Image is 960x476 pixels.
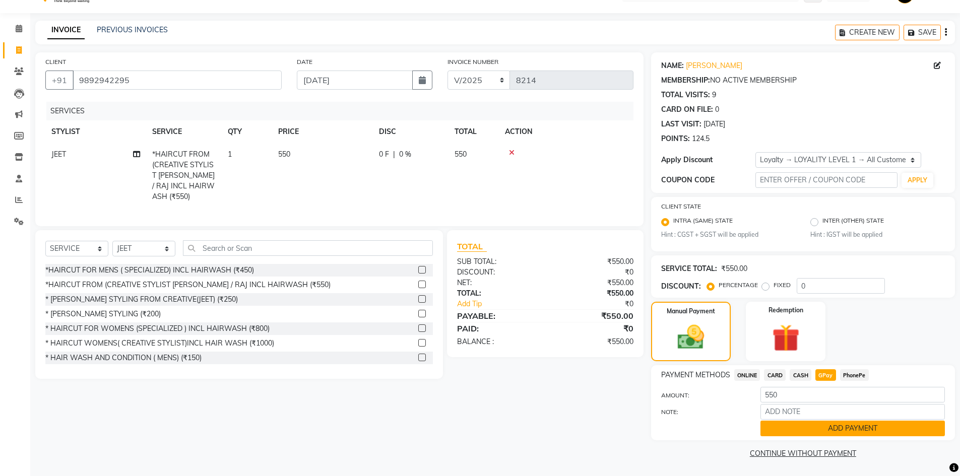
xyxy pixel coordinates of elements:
th: PRICE [272,120,373,143]
span: 0 F [379,149,389,160]
div: 9 [712,90,716,100]
div: * HAIRCUT WOMENS( CREATIVE STYLIST)INCL HAIR WASH (₹1000) [45,338,274,349]
div: PAYABLE: [450,310,545,322]
th: ACTION [499,120,633,143]
div: * HAIR WASH AND CONDITION ( MENS) (₹150) [45,353,202,363]
div: POINTS: [661,133,690,144]
label: INTER (OTHER) STATE [822,216,884,228]
span: 550 [455,150,467,159]
img: _gift.svg [763,321,808,355]
span: | [393,149,395,160]
span: JEET [51,150,66,159]
div: NO ACTIVE MEMBERSHIP [661,75,945,86]
div: CARD ON FILE: [661,104,713,115]
div: ₹550.00 [721,263,747,274]
div: SERVICES [46,102,641,120]
button: APPLY [902,173,933,188]
span: PhonePe [840,369,869,381]
a: Add Tip [450,299,561,309]
span: TOTAL [457,241,487,252]
div: SERVICE TOTAL: [661,263,717,274]
button: CREATE NEW [835,25,900,40]
label: NOTE: [654,407,753,417]
button: +91 [45,71,74,90]
div: NAME: [661,60,684,71]
span: *HAIRCUT FROM (CREATIVE STYLIST [PERSON_NAME] / RAJ INCL HAIRWASH (₹550) [152,150,215,201]
span: GPay [815,369,836,381]
label: DATE [297,57,312,66]
input: SEARCH BY NAME/MOBILE/EMAIL/CODE [73,71,282,90]
a: [PERSON_NAME] [686,60,742,71]
div: DISCOUNT: [450,267,545,278]
div: 124.5 [692,133,710,144]
label: CLIENT STATE [661,202,701,211]
span: ONLINE [734,369,760,381]
input: ADD NOTE [760,404,945,420]
div: ₹0 [545,267,641,278]
button: SAVE [904,25,941,40]
label: INVOICE NUMBER [447,57,498,66]
div: ₹0 [561,299,641,309]
th: QTY [222,120,272,143]
button: ADD PAYMENT [760,421,945,436]
div: ₹550.00 [545,288,641,299]
a: CONTINUE WITHOUT PAYMENT [653,448,953,459]
span: 550 [278,150,290,159]
div: * [PERSON_NAME] STYLING FROM CREATIVE(JEET) (₹250) [45,294,238,305]
div: ₹0 [545,322,641,334]
div: TOTAL VISITS: [661,90,710,100]
span: 1 [228,150,232,159]
div: Apply Discount [661,155,756,165]
th: SERVICE [146,120,222,143]
a: PREVIOUS INVOICES [97,25,168,34]
div: ₹550.00 [545,310,641,322]
div: DISCOUNT: [661,281,701,292]
div: LAST VISIT: [661,119,701,129]
img: _cash.svg [669,322,713,353]
div: *HAIRCUT FROM (CREATIVE STYLIST [PERSON_NAME] / RAJ INCL HAIRWASH (₹550) [45,280,331,290]
div: 0 [715,104,719,115]
div: *HAIRCUT FOR MENS ( SPECIALIZED) INCL HAIRWASH (₹450) [45,265,254,276]
label: FIXED [774,281,791,290]
span: PAYMENT METHODS [661,370,730,380]
label: CLIENT [45,57,66,66]
label: AMOUNT: [654,391,753,400]
label: Redemption [769,306,803,315]
th: STYLIST [45,120,146,143]
label: INTRA (SAME) STATE [673,216,733,228]
span: 0 % [399,149,411,160]
small: Hint : CGST + SGST will be applied [661,230,796,239]
span: CARD [764,369,786,381]
div: ₹550.00 [545,278,641,288]
div: PAID: [450,322,545,334]
label: Manual Payment [667,307,715,316]
div: * [PERSON_NAME] STYLING (₹200) [45,309,161,319]
a: INVOICE [47,21,85,39]
div: BALANCE : [450,336,545,347]
div: ₹550.00 [545,256,641,267]
div: MEMBERSHIP: [661,75,710,86]
small: Hint : IGST will be applied [810,230,945,239]
div: ₹550.00 [545,336,641,347]
input: Search or Scan [183,240,433,256]
label: PERCENTAGE [719,281,758,290]
div: COUPON CODE [661,175,756,185]
div: * HAIRCUT FOR WOMENS (SPECIALIZED ) INCL HAIRWASH (₹800) [45,323,270,334]
div: NET: [450,278,545,288]
div: SUB TOTAL: [450,256,545,267]
div: TOTAL: [450,288,545,299]
input: ENTER OFFER / COUPON CODE [755,172,898,188]
div: [DATE] [703,119,725,129]
span: CASH [790,369,811,381]
input: AMOUNT [760,387,945,402]
th: TOTAL [449,120,499,143]
th: DISC [373,120,449,143]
